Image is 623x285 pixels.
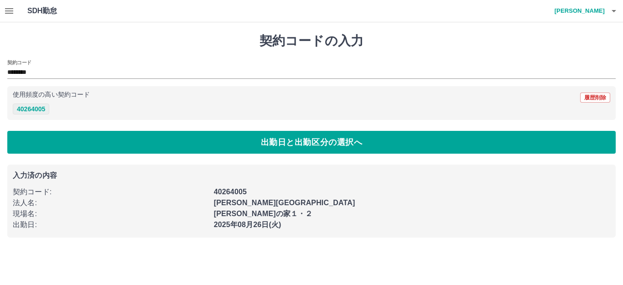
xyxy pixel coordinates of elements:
b: [PERSON_NAME]の家１・２ [214,210,313,218]
b: 40264005 [214,188,247,196]
h2: 契約コード [7,59,31,66]
b: [PERSON_NAME][GEOGRAPHIC_DATA] [214,199,355,207]
p: 入力済の内容 [13,172,610,179]
p: 契約コード : [13,187,208,197]
h1: 契約コードの入力 [7,33,616,49]
p: 法人名 : [13,197,208,208]
button: 出勤日と出勤区分の選択へ [7,131,616,154]
button: 40264005 [13,104,49,114]
p: 使用頻度の高い契約コード [13,92,90,98]
p: 出勤日 : [13,219,208,230]
p: 現場名 : [13,208,208,219]
button: 履歴削除 [580,93,610,103]
b: 2025年08月26日(火) [214,221,281,228]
